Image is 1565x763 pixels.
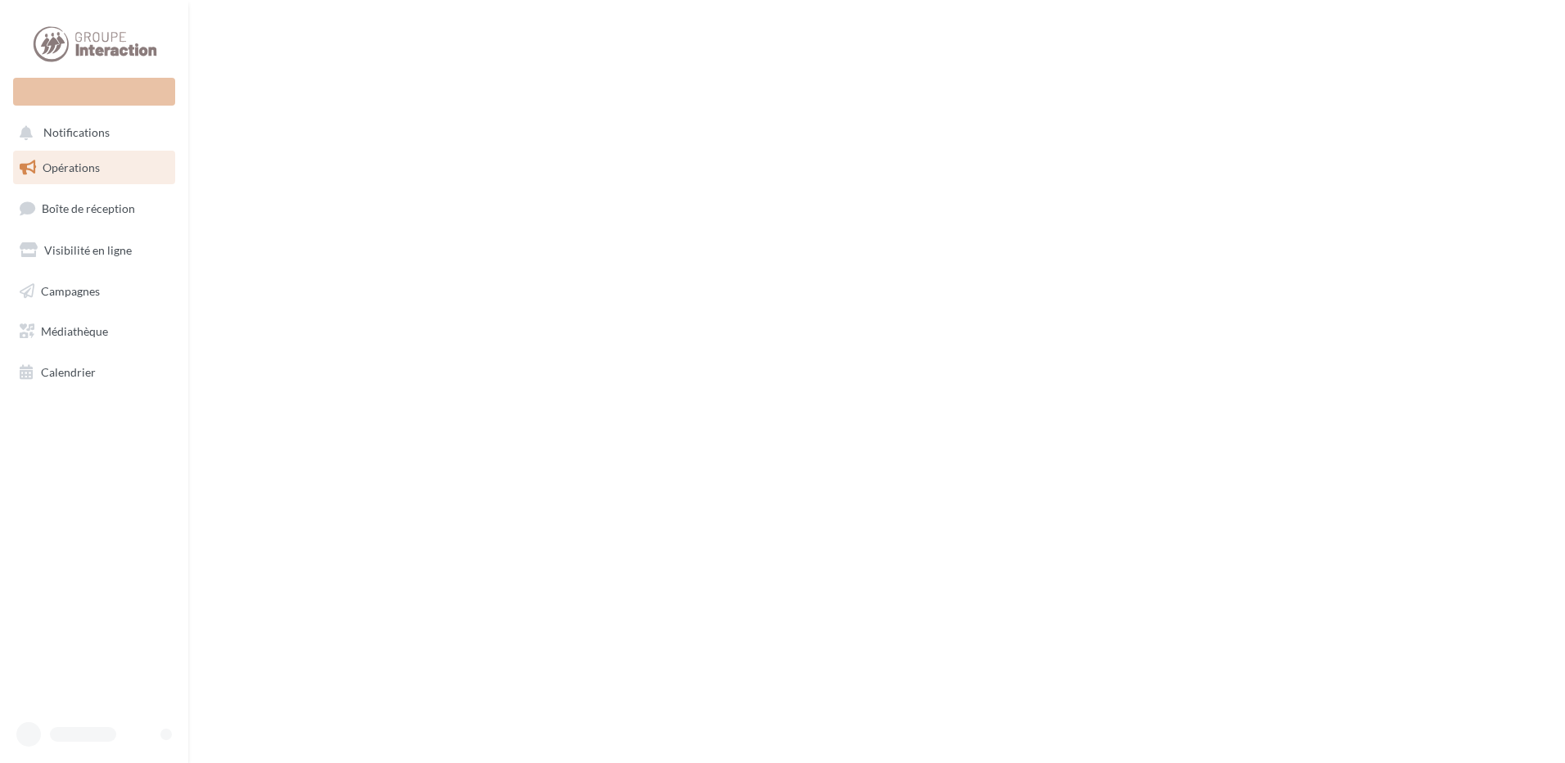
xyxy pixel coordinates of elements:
[13,78,175,106] div: Nouvelle campagne
[43,126,110,140] span: Notifications
[10,274,178,309] a: Campagnes
[41,365,96,379] span: Calendrier
[10,355,178,390] a: Calendrier
[10,151,178,185] a: Opérations
[44,243,132,257] span: Visibilité en ligne
[10,233,178,268] a: Visibilité en ligne
[42,201,135,215] span: Boîte de réception
[10,314,178,349] a: Médiathèque
[41,283,100,297] span: Campagnes
[10,191,178,226] a: Boîte de réception
[41,324,108,338] span: Médiathèque
[43,160,100,174] span: Opérations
